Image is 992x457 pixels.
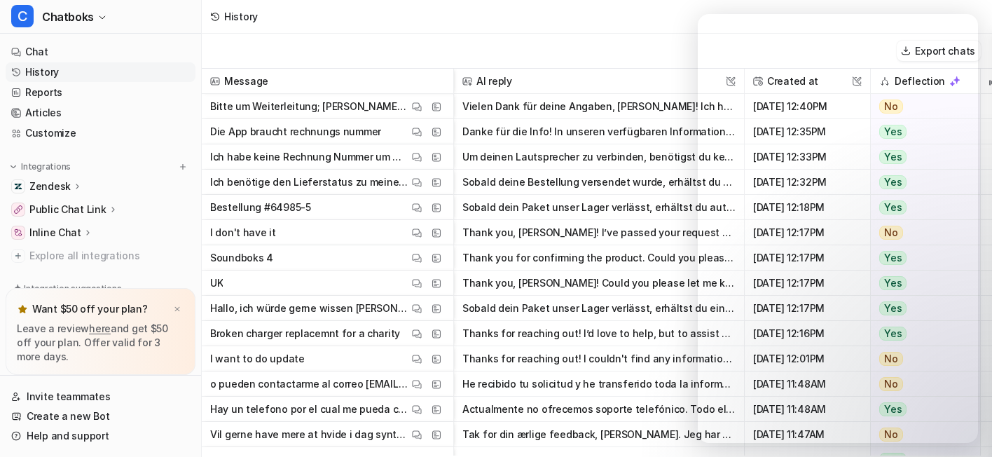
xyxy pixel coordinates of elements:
[462,195,736,220] button: Sobald dein Paket unser Lager verlässt, erhältst du automatisch eine E-Mail mit einem Tracking-Li...
[6,83,195,102] a: Reports
[462,245,736,271] button: Thank you for confirming the product. Could you please let me know if you have the order number f...
[210,170,408,195] p: Ich benötige den Lieferstatus zu meiner Bestellung #64956-5
[14,205,22,214] img: Public Chat Link
[6,62,195,82] a: History
[462,321,736,346] button: Thanks for reaching out! I’d love to help, but to assist you further, I’ll need a bit more inform...
[29,179,71,193] p: Zendesk
[6,407,195,426] a: Create a new Bot
[462,144,736,170] button: Um deinen Lautsprecher zu verbinden, benötigst du keine Rechnungsnummer. Wenn du wissen möchtest,...
[29,203,106,217] p: Public Chat Link
[210,195,311,220] p: Bestellung #64985-5
[698,14,978,443] iframe: Intercom live chat
[24,282,121,295] p: Integration suggestions
[178,162,188,172] img: menu_add.svg
[210,371,408,397] p: o pueden contactarme al correo [EMAIL_ADDRESS][DOMAIN_NAME]
[210,245,273,271] p: Soundboks 4
[6,103,195,123] a: Articles
[210,422,408,447] p: Vil gerne have mere at hvide i dag syntes det er lidt for dårligt at i [PERSON_NAME] på en mail [...
[11,249,25,263] img: explore all integrations
[210,271,223,296] p: UK
[8,162,18,172] img: expand menu
[207,69,448,94] span: Message
[462,346,736,371] button: Thanks for reaching out! I couldn't find any information about updating your Soundboks in the ava...
[462,296,736,321] button: Sobald dein Paket unser Lager verlässt, erhältst du eine E-Mail mit einem Tracking-Link. Die Lief...
[210,346,305,371] p: I want to do update
[14,182,22,191] img: Zendesk
[462,271,736,296] button: Thank you, [PERSON_NAME]! Could you please let me know which SOUNDBOKS product and charger you ne...
[460,69,738,94] span: AI reply
[210,397,408,422] p: Hay un telefono por el cual me pueda contactar?
[462,371,736,397] button: He recibido tu solicitud y he transferido toda la información a uno de nuestros agentes, incluyen...
[173,305,181,314] img: x
[21,161,71,172] p: Integrations
[6,387,195,407] a: Invite teammates
[6,426,195,446] a: Help and support
[210,94,408,119] p: Bitte um Weiterleitung; [PERSON_NAME], [EMAIL_ADDRESS][DOMAIN_NAME], [GEOGRAPHIC_DATA]
[210,296,408,321] p: Hallo, ich würde gerne wissen [PERSON_NAME] mein Paket losgeschickt wird.
[210,119,381,144] p: Die App braucht rechnungs nummer
[42,7,94,27] span: Chatboks
[32,302,148,316] p: Want $50 off your plan?
[210,321,400,346] p: Broken charger replacemnt for a charity
[462,397,736,422] button: Actualmente no ofrecemos soporte telefónico. Todo el soporte y la asistencia se gestionan a travé...
[6,160,75,174] button: Integrations
[6,246,195,266] a: Explore all integrations
[462,119,736,144] button: Danke für die Info! In unseren verfügbaren Informationen gibt es keinen Hinweis darauf, dass die ...
[17,322,184,364] p: Leave a review and get $50 off your plan. Offer valid for 3 more days.
[210,144,408,170] p: Ich habe keine Rechnung Nummer um meine Lautsprecher zu verbinden
[462,170,736,195] button: Sobald deine Bestellung versendet wurde, erhältst du eine E-Mail mit einem Tracking-Link, um den ...
[224,9,258,24] div: History
[17,303,28,315] img: star
[462,220,736,245] button: Thank you, [PERSON_NAME]! I’ve passed your request on to our team. One of our agents will get bac...
[29,245,190,267] span: Explore all integrations
[6,42,195,62] a: Chat
[6,123,195,143] a: Customize
[462,422,736,447] button: Tak for din ærlige feedback, [PERSON_NAME]. Jeg har nu sendt din besked og alle oplysninger vider...
[14,228,22,237] img: Inline Chat
[29,226,81,240] p: Inline Chat
[210,220,276,245] p: I don't have it
[89,322,111,334] a: here
[462,94,736,119] button: Vielen Dank für deine Angaben, [PERSON_NAME]! Ich habe deine Anfrage an unser Support-Team weiter...
[11,5,34,27] span: C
